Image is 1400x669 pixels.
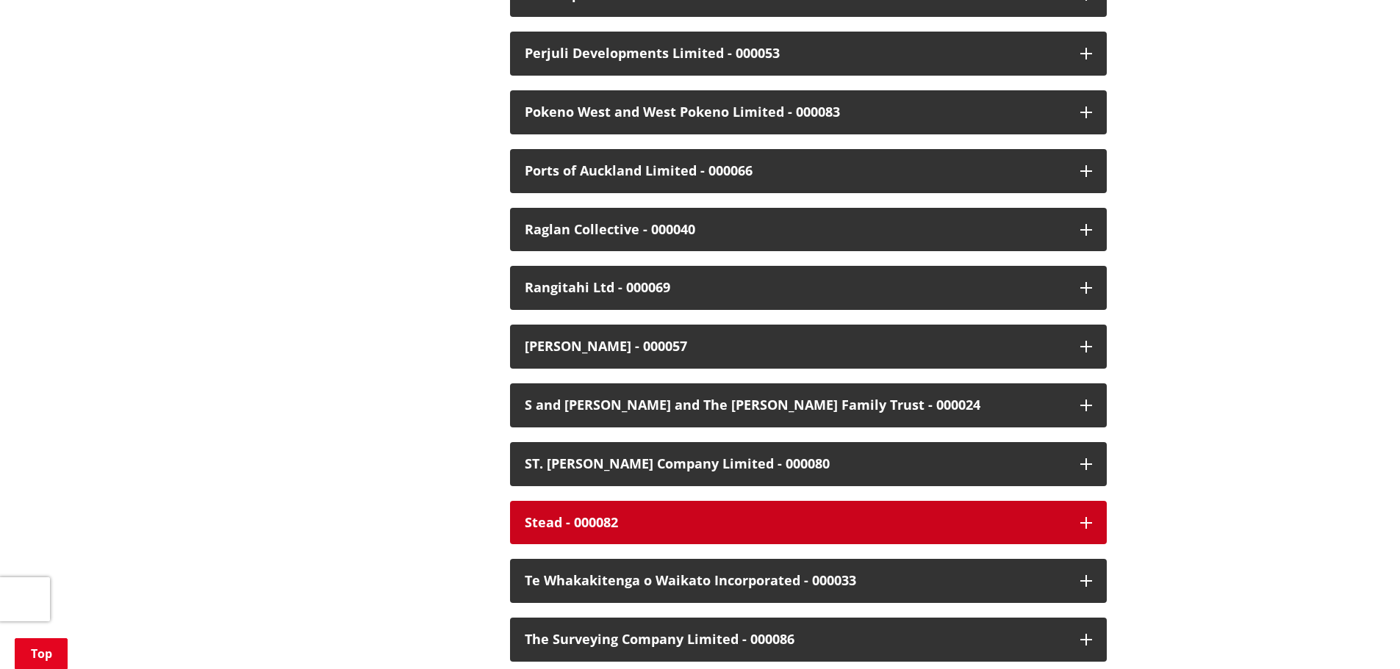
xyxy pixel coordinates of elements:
div: Te Whakakitenga o Waikato Incorporated - 000033 [525,574,1066,588]
div: Ports of Auckland Limited - 000066 [525,164,1066,178]
div: Stead - 000082 [525,516,1066,530]
div: S and [PERSON_NAME] and The [PERSON_NAME] Family Trust - 000024 [525,398,1066,413]
a: Top [15,638,68,669]
div: Perjuli Developments Limited - 000053 [525,46,1066,61]
button: The Surveying Company Limited - 000086 [510,618,1107,662]
button: Raglan Collective - 000040 [510,208,1107,252]
button: Te Whakakitenga o Waikato Incorporated - 000033 [510,559,1107,603]
button: Pokeno West and West Pokeno Limited - 000083 [510,90,1107,134]
button: Stead - 000082 [510,501,1107,545]
button: S and [PERSON_NAME] and The [PERSON_NAME] Family Trust - 000024 [510,383,1107,427]
div: Pokeno West and West Pokeno Limited - 000083 [525,105,1066,120]
button: [PERSON_NAME] - 000057 [510,325,1107,369]
button: Rangitahi Ltd - 000069 [510,266,1107,310]
div: Rangitahi Ltd - 000069 [525,281,1066,295]
button: Perjuli Developments Limited - 000053 [510,32,1107,76]
div: ST. [PERSON_NAME] Company Limited - 000080 [525,457,1066,471]
button: ST. [PERSON_NAME] Company Limited - 000080 [510,442,1107,486]
div: [PERSON_NAME] - 000057 [525,339,1066,354]
iframe: Messenger Launcher [1332,607,1385,660]
button: Ports of Auckland Limited - 000066 [510,149,1107,193]
div: Raglan Collective - 000040 [525,223,1066,237]
div: The Surveying Company Limited - 000086 [525,632,1066,647]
